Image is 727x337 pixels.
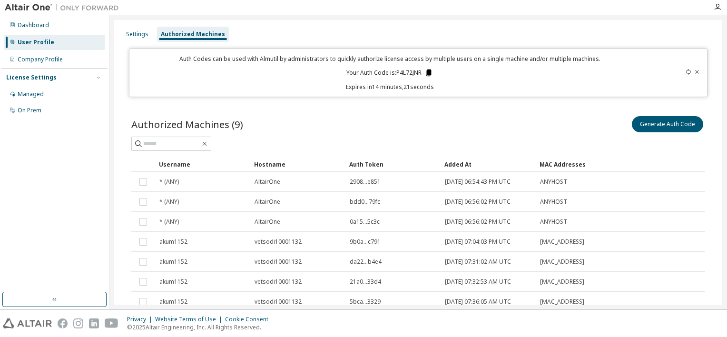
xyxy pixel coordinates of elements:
div: Username [159,157,246,172]
img: youtube.svg [105,318,118,328]
span: * (ANY) [159,198,179,206]
div: Settings [126,30,148,38]
span: 5bca...3329 [350,298,381,306]
span: da22...b4e4 [350,258,382,266]
span: AltairOne [255,178,280,186]
span: AltairOne [255,218,280,226]
span: akum1152 [159,278,187,286]
span: akum1152 [159,298,187,306]
span: 2908...e851 [350,178,381,186]
div: Managed [18,90,44,98]
span: [DATE] 07:31:02 AM UTC [445,258,511,266]
img: altair_logo.svg [3,318,52,328]
span: ANYHOST [540,198,567,206]
span: 0a15...5c3c [350,218,380,226]
img: instagram.svg [73,318,83,328]
span: [DATE] 06:54:43 PM UTC [445,178,511,186]
div: Company Profile [18,56,63,63]
span: vetsodi10001132 [255,258,302,266]
div: On Prem [18,107,41,114]
img: Altair One [5,3,124,12]
span: ANYHOST [540,178,567,186]
span: Authorized Machines (9) [131,118,243,131]
span: [MAC_ADDRESS] [540,258,584,266]
span: [DATE] 07:36:05 AM UTC [445,298,511,306]
p: Your Auth Code is: P4L72JNR [346,69,433,77]
span: 21a0...33d4 [350,278,381,286]
span: vetsodi10001132 [255,298,302,306]
span: vetsodi10001132 [255,238,302,246]
div: Cookie Consent [225,316,274,323]
span: [MAC_ADDRESS] [540,278,584,286]
span: bdd0...79fc [350,198,380,206]
div: User Profile [18,39,54,46]
img: linkedin.svg [89,318,99,328]
div: Authorized Machines [161,30,225,38]
span: 9b0a...c791 [350,238,381,246]
span: [DATE] 07:32:53 AM UTC [445,278,511,286]
span: AltairOne [255,198,280,206]
img: facebook.svg [58,318,68,328]
span: * (ANY) [159,178,179,186]
button: Generate Auth Code [632,116,703,132]
div: Added At [444,157,532,172]
div: MAC Addresses [540,157,603,172]
div: Hostname [254,157,342,172]
span: * (ANY) [159,218,179,226]
p: © 2025 Altair Engineering, Inc. All Rights Reserved. [127,323,274,331]
span: [DATE] 07:04:03 PM UTC [445,238,511,246]
div: Auth Token [349,157,437,172]
span: [DATE] 06:56:02 PM UTC [445,198,511,206]
div: Website Terms of Use [155,316,225,323]
span: [MAC_ADDRESS] [540,298,584,306]
span: ANYHOST [540,218,567,226]
span: akum1152 [159,258,187,266]
div: Dashboard [18,21,49,29]
span: vetsodi10001132 [255,278,302,286]
p: Auth Codes can be used with Almutil by administrators to quickly authorize license access by mult... [135,55,645,63]
span: akum1152 [159,238,187,246]
span: [DATE] 06:56:02 PM UTC [445,218,511,226]
div: License Settings [6,74,57,81]
p: Expires in 14 minutes, 21 seconds [135,83,645,91]
span: [MAC_ADDRESS] [540,238,584,246]
div: Privacy [127,316,155,323]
